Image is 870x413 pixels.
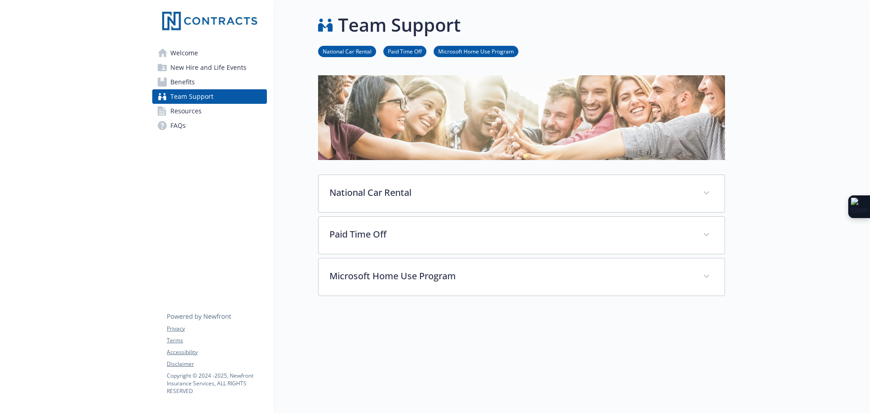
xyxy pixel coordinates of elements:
p: Copyright © 2024 - 2025 , Newfront Insurance Services, ALL RIGHTS RESERVED [167,372,266,395]
a: Privacy [167,325,266,333]
a: Accessibility [167,348,266,356]
p: Microsoft Home Use Program [329,269,692,283]
a: FAQs [152,118,267,133]
span: New Hire and Life Events [170,60,246,75]
img: Extension Icon [851,198,867,216]
span: FAQs [170,118,186,133]
a: Resources [152,104,267,118]
p: National Car Rental [329,186,692,199]
span: Team Support [170,89,213,104]
span: Benefits [170,75,195,89]
a: Disclaimer [167,360,266,368]
div: Microsoft Home Use Program [319,258,725,296]
a: Team Support [152,89,267,104]
h1: Team Support [338,11,461,39]
p: Paid Time Off [329,228,692,241]
a: Microsoft Home Use Program [434,47,518,55]
span: Welcome [170,46,198,60]
a: Benefits [152,75,267,89]
a: New Hire and Life Events [152,60,267,75]
a: National Car Rental [318,47,376,55]
a: Paid Time Off [383,47,426,55]
div: Paid Time Off [319,217,725,254]
img: team support page banner [318,75,725,160]
a: Terms [167,336,266,345]
a: Welcome [152,46,267,60]
span: Resources [170,104,202,118]
div: National Car Rental [319,175,725,212]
